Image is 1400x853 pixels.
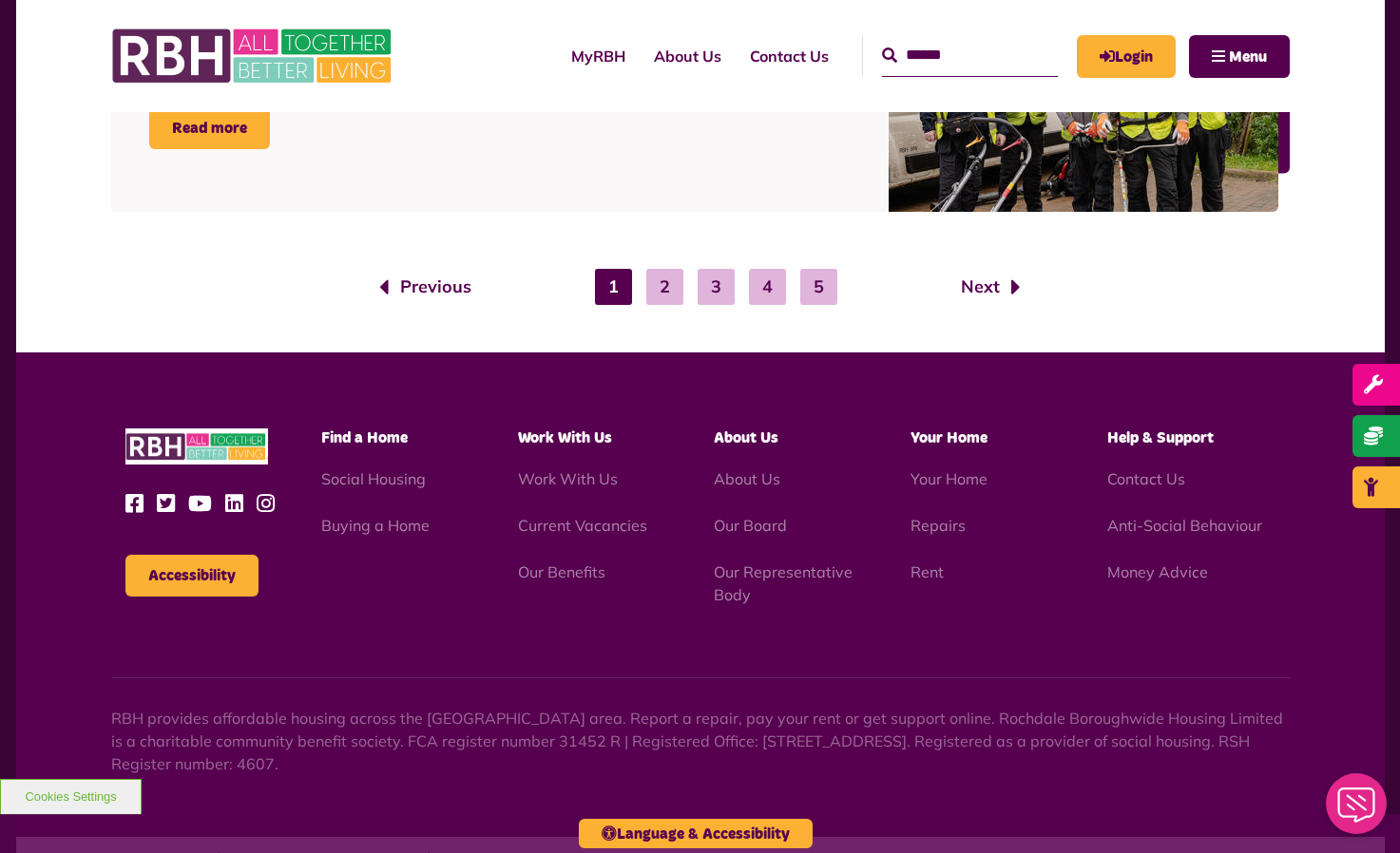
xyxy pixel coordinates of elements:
p: RBH provides affordable housing across the [GEOGRAPHIC_DATA] area. Report a repair, pay your rent... [111,707,1290,775]
a: Our Benefits [518,562,605,581]
span: Your Home [911,430,988,445]
span: Menu [1229,49,1267,65]
a: Rent [911,562,944,581]
span: About Us [714,430,778,445]
a: Repairs [911,516,966,535]
a: 2 [646,269,683,305]
img: RBH [125,428,268,465]
span: Work With Us [518,430,612,445]
button: Navigation [1189,35,1290,78]
a: Our Representative Body [714,562,853,604]
a: Your Home [911,469,988,488]
a: Next page [961,275,1021,299]
a: Contact Us [736,30,843,82]
button: Accessibility [125,555,259,597]
a: 3 [698,269,735,305]
a: 1 [595,269,632,305]
span: Help & Support [1107,430,1214,445]
span: Find a Home [321,430,408,445]
a: Our Board [714,516,787,535]
a: 4 [749,269,786,305]
button: Language & Accessibility [579,819,813,848]
input: Search [882,35,1058,76]
a: About Us [640,30,736,82]
a: 5 [800,269,837,305]
a: About Us [714,469,780,488]
a: Previous page [379,275,471,299]
a: Current Vacancies [518,516,647,535]
a: Contact Us [1107,469,1185,488]
iframe: Netcall Web Assistant for live chat [1314,768,1400,853]
a: Work With Us [518,469,618,488]
a: Read more Neighbourhood Environmental Services [149,107,270,149]
a: MyRBH [1077,35,1176,78]
a: Social Housing - open in a new tab [321,469,426,488]
img: RBH [111,19,396,93]
a: MyRBH [557,30,640,82]
a: Money Advice [1107,562,1208,581]
a: Buying a Home [321,516,430,535]
a: Anti-Social Behaviour [1107,516,1262,535]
